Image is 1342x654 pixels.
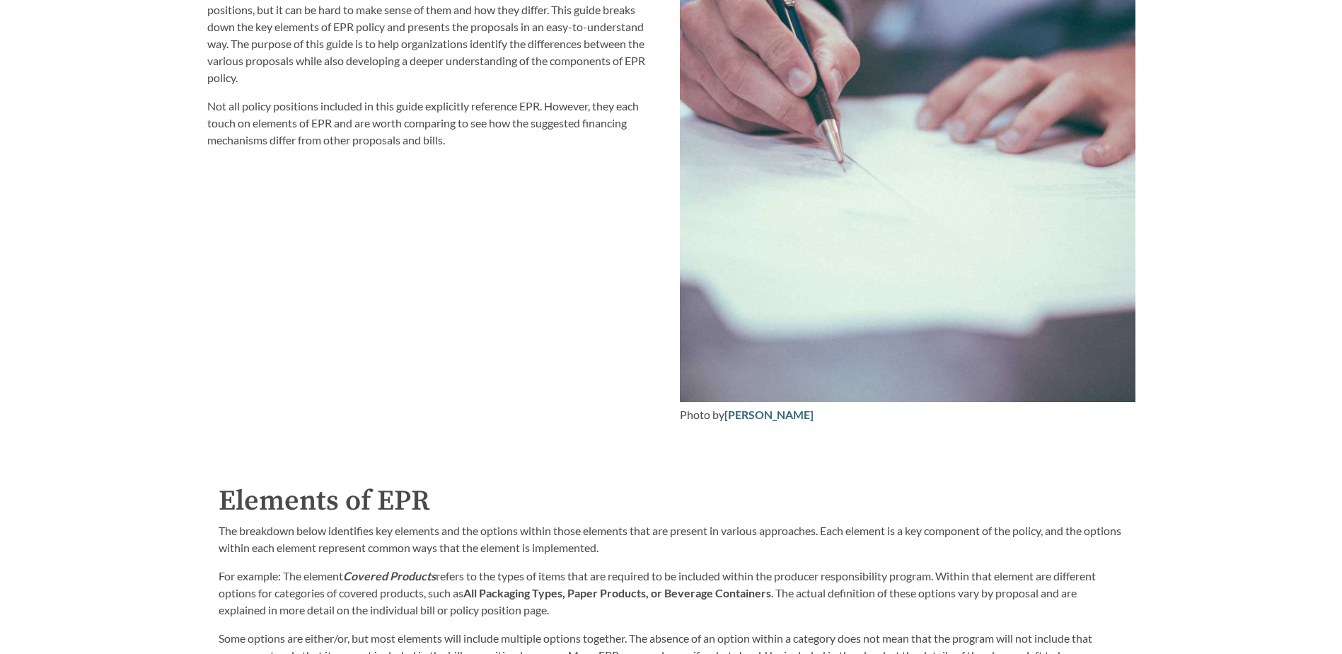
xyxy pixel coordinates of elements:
p: The breakdown below identifies key elements and the options within those elements that are presen... [219,522,1124,556]
strong: Covered Products [343,569,436,583]
p: Not all policy positions included in this guide explicitly reference EPR. However, they each touc... [207,98,663,149]
h2: Elements of EPR [219,480,1124,522]
p: For example: The element refers to the types of items that are required to be included within the... [219,568,1124,619]
div: Photo by [680,406,1135,423]
a: [PERSON_NAME] [724,408,814,421]
strong: All Packaging Types, Paper Products, or Beverage Containers [463,586,771,599]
